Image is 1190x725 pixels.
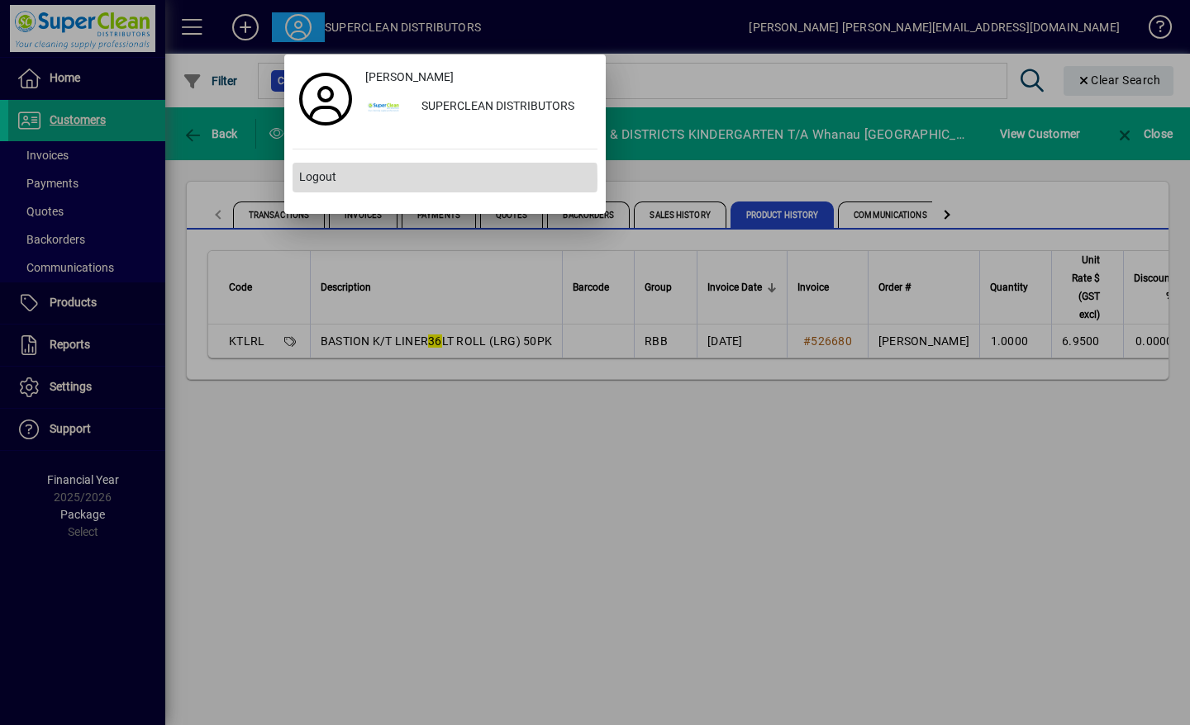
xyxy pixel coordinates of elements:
span: [PERSON_NAME] [365,69,454,86]
button: SUPERCLEAN DISTRIBUTORS [359,92,597,122]
a: [PERSON_NAME] [359,63,597,92]
div: SUPERCLEAN DISTRIBUTORS [408,92,597,122]
span: Logout [299,168,336,186]
a: Profile [293,84,359,114]
button: Logout [293,163,597,192]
